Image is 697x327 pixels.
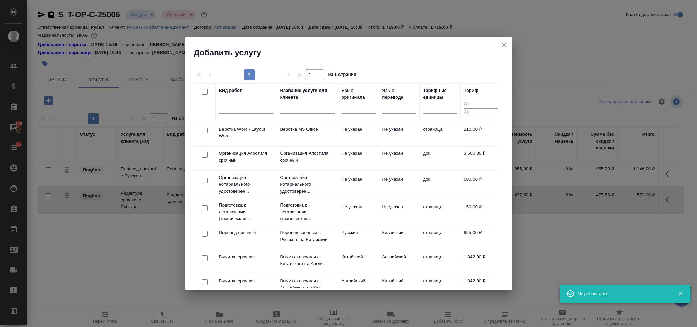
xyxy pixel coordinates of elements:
p: Подготовка к легализации (техническая... [219,202,273,222]
td: 955,00 ₽ [461,226,501,250]
td: страница [420,122,461,146]
td: Китайский [338,250,379,274]
td: Не указан [379,173,420,196]
div: Язык оригинала [342,87,376,101]
td: Не указан [338,200,379,224]
td: Не указан [379,147,420,170]
td: Английский [379,250,420,274]
td: Не указан [338,122,379,146]
td: страница [420,274,461,298]
p: Вычитка срочная с Английского на Кит... [280,278,335,291]
td: 500,00 ₽ [461,173,501,196]
td: Английский [338,274,379,298]
div: Язык перевода [382,87,416,101]
td: док. [420,173,461,196]
p: Организация нотариального удостоверен... [219,174,273,195]
p: Вычитка срочная с Китайского на Англи... [280,254,335,267]
p: Верстка MS Office [280,126,335,133]
div: Тариф [464,87,479,94]
span: из 1 страниц [328,70,357,80]
td: Не указан [338,173,379,196]
td: Не указан [379,122,420,146]
input: От [464,100,498,109]
p: Перевод срочный с Русского на Китайский [280,229,335,243]
td: Китайский [379,274,420,298]
td: 1 342,00 ₽ [461,274,501,298]
td: Русский [338,226,379,250]
p: Организация Апостиля срочный [219,150,273,164]
input: До [464,108,498,117]
p: Подготовка к легализации (техническая... [280,202,335,222]
td: страница [420,250,461,274]
p: Перевод срочный [219,229,273,236]
td: страница [420,200,461,224]
h2: Добавить услугу [194,47,512,58]
p: Верстка Word / Layout Word [219,126,273,140]
button: Закрыть [673,291,687,297]
p: Вычитка срочная [219,254,273,260]
p: Организация Апостиля срочный [280,150,335,164]
td: Китайский [379,226,420,250]
td: Не указан [379,200,420,224]
p: Организация нотариального удостоверен... [280,174,335,195]
div: Тарифные единицы [423,87,457,101]
td: 210,00 ₽ [461,122,501,146]
td: док. [420,147,461,170]
div: Вид работ [219,87,242,94]
button: close [499,40,509,50]
td: 1 342,00 ₽ [461,250,501,274]
p: Вычитка срочная [219,278,273,284]
td: 3 500,00 ₽ [461,147,501,170]
div: Пересчитано! [578,290,667,297]
div: Название услуги для клиента [280,87,335,101]
td: страница [420,226,461,250]
td: 150,00 ₽ [461,200,501,224]
td: Не указан [338,147,379,170]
